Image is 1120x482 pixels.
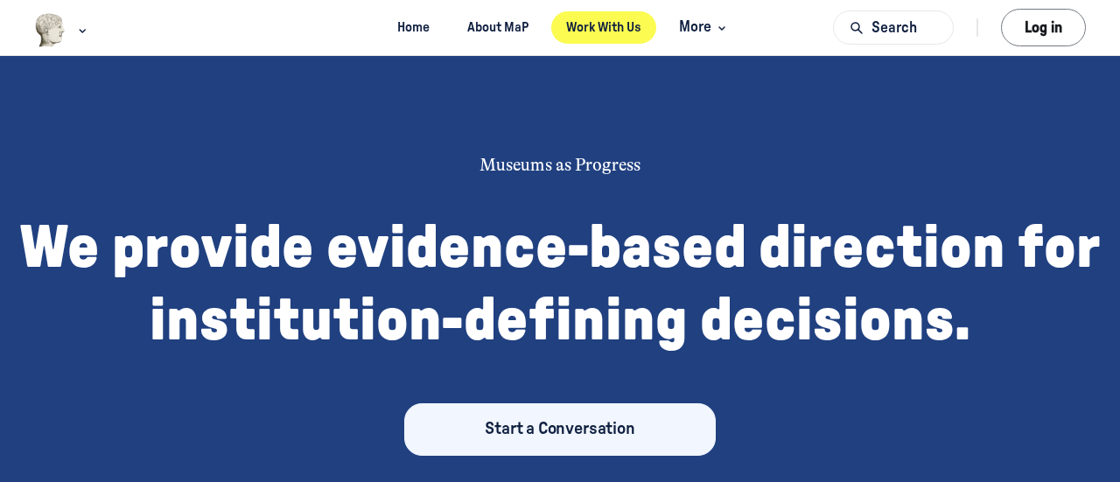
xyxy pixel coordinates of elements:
[233,152,887,179] p: Museums as Progress
[34,13,66,47] img: Museums as Progress logo
[485,413,635,446] p: Start a Conversation
[451,11,543,44] a: About MaP
[679,16,731,39] span: More
[381,11,444,44] a: Home
[551,11,657,44] a: Work With Us
[404,403,717,456] a: Start a Conversation
[1001,9,1086,46] button: Log in
[833,10,954,45] button: Search
[34,11,91,49] button: Museums as Progress logo
[664,11,738,44] button: More
[17,213,1102,358] p: We provide evidence-based direction for institution-defining decisions.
